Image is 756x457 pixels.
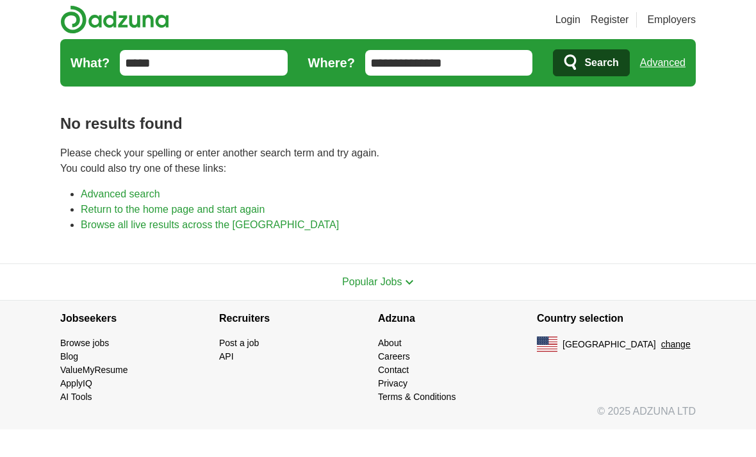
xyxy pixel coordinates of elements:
a: API [219,351,234,361]
img: Adzuna logo [60,5,169,34]
button: change [661,338,691,351]
a: Browse jobs [60,338,109,348]
label: Where? [308,53,355,72]
span: Search [584,50,618,76]
a: Advanced search [81,188,160,199]
a: Return to the home page and start again [81,204,265,215]
a: Blog [60,351,78,361]
a: Careers [378,351,410,361]
p: Please check your spelling or enter another search term and try again. You could also try one of ... [60,145,696,176]
h1: No results found [60,112,696,135]
a: Post a job [219,338,259,348]
button: Search [553,49,629,76]
div: © 2025 ADZUNA LTD [50,404,706,429]
a: Employers [647,12,696,28]
a: Terms & Conditions [378,392,456,402]
a: AI Tools [60,392,92,402]
a: Privacy [378,378,407,388]
a: ValueMyResume [60,365,128,375]
a: Contact [378,365,409,375]
label: What? [70,53,110,72]
a: Register [591,12,629,28]
span: Popular Jobs [342,276,402,287]
a: Login [555,12,580,28]
a: Advanced [640,50,686,76]
a: About [378,338,402,348]
img: US flag [537,337,557,352]
span: [GEOGRAPHIC_DATA] [563,338,656,351]
img: toggle icon [405,279,414,285]
a: ApplyIQ [60,378,92,388]
h4: Country selection [537,301,696,337]
a: Browse all live results across the [GEOGRAPHIC_DATA] [81,219,339,230]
